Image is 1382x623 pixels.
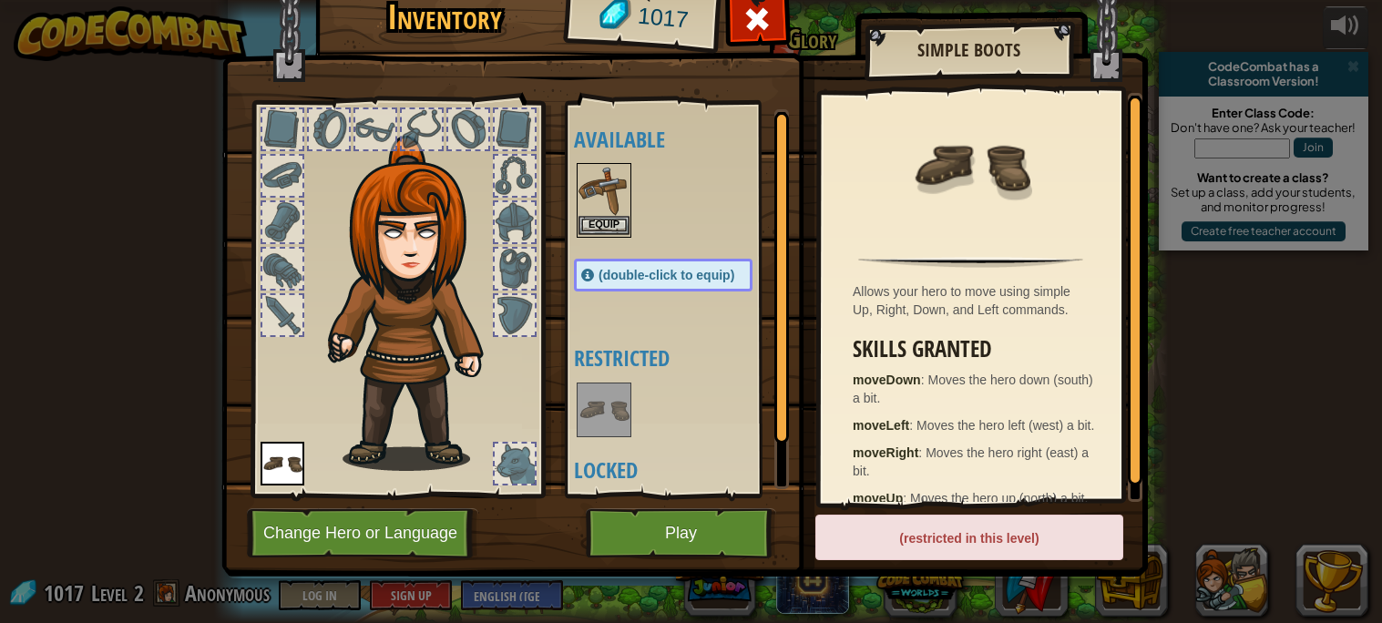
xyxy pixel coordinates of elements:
[853,282,1098,319] div: Allows your hero to move using simple Up, Right, Down, and Left commands.
[883,40,1054,60] h2: Simple Boots
[858,257,1083,268] img: hr.png
[574,458,789,482] h4: Locked
[916,418,1094,433] span: Moves the hero left (west) a bit.
[261,442,304,485] img: portrait.png
[853,337,1098,362] h3: Skills Granted
[578,216,630,235] button: Equip
[574,128,789,151] h4: Available
[921,373,928,387] span: :
[903,491,910,506] span: :
[909,418,916,433] span: :
[853,445,918,460] strong: moveRight
[853,373,921,387] strong: moveDown
[918,445,926,460] span: :
[853,418,909,433] strong: moveLeft
[574,346,789,370] h4: Restricted
[320,136,516,471] img: hair_f2.png
[853,491,903,506] strong: moveUp
[586,508,776,558] button: Play
[578,165,630,216] img: portrait.png
[853,445,1089,478] span: Moves the hero right (east) a bit.
[247,508,478,558] button: Change Hero or Language
[910,491,1088,506] span: Moves the hero up (north) a bit.
[912,107,1030,225] img: portrait.png
[815,515,1123,560] div: (restricted in this level)
[578,384,630,435] img: portrait.png
[853,373,1093,405] span: Moves the hero down (south) a bit.
[599,268,734,282] span: (double-click to equip)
